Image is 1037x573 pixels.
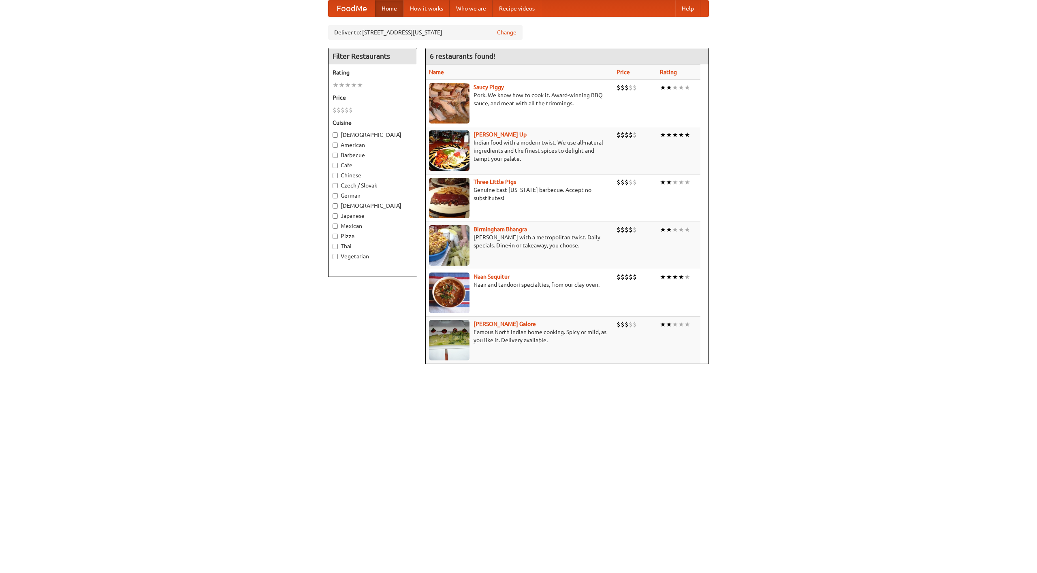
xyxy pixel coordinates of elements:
[672,130,678,139] li: ★
[625,273,629,281] li: $
[333,173,338,178] input: Chinese
[633,178,637,187] li: $
[629,130,633,139] li: $
[675,0,700,17] a: Help
[672,178,678,187] li: ★
[493,0,541,17] a: Recipe videos
[333,244,338,249] input: Thai
[684,83,690,92] li: ★
[633,320,637,329] li: $
[678,178,684,187] li: ★
[403,0,450,17] a: How it works
[474,321,536,327] a: [PERSON_NAME] Galore
[339,81,345,89] li: ★
[333,163,338,168] input: Cafe
[629,83,633,92] li: $
[429,83,469,124] img: saucy.jpg
[333,181,413,190] label: Czech / Slovak
[666,273,672,281] li: ★
[617,83,621,92] li: $
[629,273,633,281] li: $
[660,225,666,234] li: ★
[474,179,516,185] a: Three Little Pigs
[474,131,527,138] a: [PERSON_NAME] Up
[660,83,666,92] li: ★
[333,224,338,229] input: Mexican
[633,83,637,92] li: $
[666,178,672,187] li: ★
[621,130,625,139] li: $
[337,106,341,115] li: $
[333,119,413,127] h5: Cuisine
[333,161,413,169] label: Cafe
[333,193,338,198] input: German
[429,69,444,75] a: Name
[333,151,413,159] label: Barbecue
[329,48,417,64] h4: Filter Restaurants
[660,178,666,187] li: ★
[333,153,338,158] input: Barbecue
[333,232,413,240] label: Pizza
[633,130,637,139] li: $
[625,83,629,92] li: $
[617,69,630,75] a: Price
[333,234,338,239] input: Pizza
[666,320,672,329] li: ★
[621,320,625,329] li: $
[678,225,684,234] li: ★
[450,0,493,17] a: Who we are
[333,254,338,259] input: Vegetarian
[429,225,469,266] img: bhangra.jpg
[625,130,629,139] li: $
[684,225,690,234] li: ★
[333,192,413,200] label: German
[429,233,610,249] p: [PERSON_NAME] with a metropolitan twist. Daily specials. Dine-in or takeaway, you choose.
[474,226,527,232] b: Birmingham Bhangra
[341,106,345,115] li: $
[328,25,523,40] div: Deliver to: [STREET_ADDRESS][US_STATE]
[617,130,621,139] li: $
[629,225,633,234] li: $
[429,273,469,313] img: naansequitur.jpg
[617,273,621,281] li: $
[621,178,625,187] li: $
[617,178,621,187] li: $
[345,106,349,115] li: $
[625,178,629,187] li: $
[672,273,678,281] li: ★
[429,320,469,360] img: currygalore.jpg
[375,0,403,17] a: Home
[625,320,629,329] li: $
[633,273,637,281] li: $
[678,83,684,92] li: ★
[429,328,610,344] p: Famous North Indian home cooking. Spicy or mild, as you like it. Delivery available.
[672,83,678,92] li: ★
[684,130,690,139] li: ★
[633,225,637,234] li: $
[629,320,633,329] li: $
[333,141,413,149] label: American
[629,178,633,187] li: $
[474,84,504,90] a: Saucy Piggy
[684,320,690,329] li: ★
[345,81,351,89] li: ★
[329,0,375,17] a: FoodMe
[333,213,338,219] input: Japanese
[678,130,684,139] li: ★
[333,202,413,210] label: [DEMOGRAPHIC_DATA]
[660,130,666,139] li: ★
[678,273,684,281] li: ★
[497,28,516,36] a: Change
[621,273,625,281] li: $
[429,130,469,171] img: curryup.jpg
[660,273,666,281] li: ★
[625,225,629,234] li: $
[333,252,413,260] label: Vegetarian
[429,178,469,218] img: littlepigs.jpg
[333,106,337,115] li: $
[666,130,672,139] li: ★
[429,186,610,202] p: Genuine East [US_STATE] barbecue. Accept no substitutes!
